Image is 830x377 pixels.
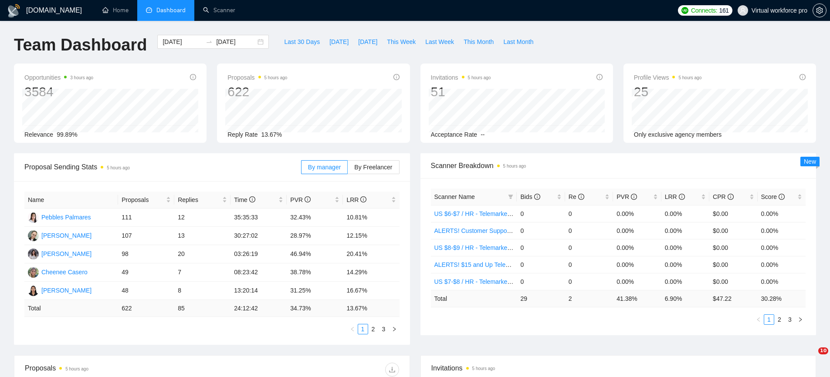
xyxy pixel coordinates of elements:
[661,273,709,290] td: 0.00%
[25,363,212,377] div: Proposals
[431,72,491,83] span: Invitations
[343,209,399,227] td: 10.81%
[779,194,785,200] span: info-circle
[565,256,613,273] td: 0
[661,205,709,222] td: 0.00%
[517,256,565,273] td: 0
[665,193,685,200] span: LRR
[758,222,806,239] td: 0.00%
[264,75,288,80] time: 5 hours ago
[122,195,164,205] span: Proposals
[709,256,757,273] td: $0.00
[360,196,366,202] span: info-circle
[343,282,399,300] td: 16.67%
[565,239,613,256] td: 0
[305,196,311,202] span: info-circle
[24,84,93,100] div: 3584
[389,324,400,334] button: right
[503,37,533,47] span: Last Month
[41,267,88,277] div: Cheenee Casero
[329,37,349,47] span: [DATE]
[800,347,821,368] iframe: Intercom live chat
[28,249,39,259] img: JM
[343,245,399,263] td: 20.41%
[28,286,91,293] a: AE[PERSON_NAME]
[308,164,341,171] span: By manager
[24,72,93,83] span: Opportunities
[431,363,806,374] span: Invitations
[249,196,255,202] span: info-circle
[534,194,540,200] span: info-circle
[661,222,709,239] td: 0.00%
[7,4,21,18] img: logo
[343,263,399,282] td: 14.29%
[230,263,287,282] td: 08:23:42
[775,315,784,324] a: 2
[174,263,230,282] td: 7
[386,366,399,373] span: download
[431,290,517,307] td: Total
[358,324,368,334] li: 1
[818,347,828,354] span: 10
[661,256,709,273] td: 0.00%
[498,35,538,49] button: Last Month
[431,84,491,100] div: 51
[279,35,325,49] button: Last 30 Days
[517,290,565,307] td: 29
[227,72,287,83] span: Proposals
[41,286,91,295] div: [PERSON_NAME]
[798,317,803,322] span: right
[227,84,287,100] div: 622
[503,164,526,168] time: 5 hours ago
[368,324,379,334] li: 2
[517,273,565,290] td: 0
[756,317,761,322] span: left
[613,222,661,239] td: 0.00%
[190,74,196,80] span: info-circle
[118,227,174,245] td: 107
[118,245,174,263] td: 98
[813,7,827,14] a: setting
[230,282,287,300] td: 13:20:14
[813,7,826,14] span: setting
[347,324,358,334] li: Previous Page
[65,367,88,371] time: 5 hours ago
[728,194,734,200] span: info-circle
[57,131,77,138] span: 99.89%
[146,7,152,13] span: dashboard
[678,75,701,80] time: 5 hours ago
[102,7,129,14] a: homeHome
[287,245,343,263] td: 46.94%
[719,6,728,15] span: 161
[346,196,366,203] span: LRR
[174,209,230,227] td: 12
[287,227,343,245] td: 28.97%
[481,131,484,138] span: --
[24,300,118,317] td: Total
[379,324,389,334] li: 3
[70,75,93,80] time: 3 hours ago
[709,273,757,290] td: $0.00
[613,239,661,256] td: 0.00%
[284,37,320,47] span: Last 30 Days
[343,300,399,317] td: 13.67 %
[464,37,494,47] span: This Month
[709,239,757,256] td: $0.00
[203,7,235,14] a: searchScanner
[174,300,230,317] td: 85
[216,37,256,47] input: End date
[156,7,186,14] span: Dashboard
[713,193,733,200] span: CPR
[354,164,392,171] span: By Freelancer
[661,239,709,256] td: 0.00%
[107,165,130,170] time: 5 hours ago
[565,222,613,239] td: 0
[287,263,343,282] td: 38.78%
[230,209,287,227] td: 35:35:33
[764,314,774,325] li: 1
[230,227,287,245] td: 30:27:02
[434,193,475,200] span: Scanner Name
[617,193,637,200] span: PVR
[287,282,343,300] td: 31.25%
[634,84,702,100] div: 25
